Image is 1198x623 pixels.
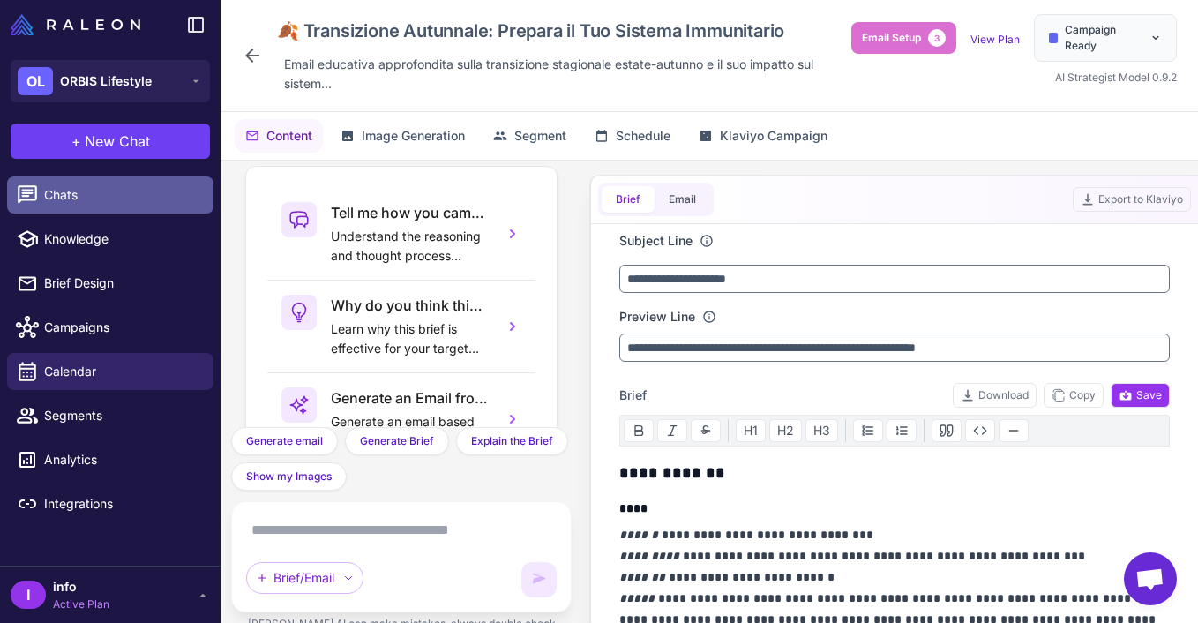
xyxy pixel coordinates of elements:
h3: Tell me how you came up with this brief [331,202,490,223]
a: Campaigns [7,309,213,346]
span: Knowledge [44,229,199,249]
a: Calendar [7,353,213,390]
span: ORBIS Lifestyle [60,71,152,91]
button: Save [1111,383,1170,408]
p: Understand the reasoning and thought process behind this brief. [331,227,490,266]
span: Image Generation [362,126,465,146]
span: Integrations [44,494,199,514]
span: Segments [44,406,199,425]
span: Save [1119,387,1162,403]
span: Generate email [246,433,323,449]
button: Copy [1044,383,1104,408]
span: Email educativa approfondita sulla transizione stagionale estate-autunno e il suo impatto sul sis... [284,55,844,94]
a: Brief Design [7,265,213,302]
span: Brief Design [44,274,199,293]
h3: Generate an Email from this brief [331,387,490,409]
span: Email Setup [862,30,921,46]
span: Explain the Brief [471,433,553,449]
span: Klaviyo Campaign [720,126,827,146]
div: OL [18,67,53,95]
label: Subject Line [619,231,693,251]
span: Copy [1052,387,1096,403]
button: Klaviyo Campaign [688,119,838,153]
img: Raleon Logo [11,14,140,35]
span: Show my Images [246,469,332,484]
span: Segment [514,126,566,146]
span: 3 [928,29,946,47]
button: +New Chat [11,124,210,159]
p: Learn why this brief is effective for your target audience. [331,319,490,358]
a: Integrations [7,485,213,522]
span: Brief [619,386,647,405]
button: Generate email [231,427,338,455]
span: AI Strategist Model 0.9.2 [1055,71,1177,84]
button: Download [953,383,1037,408]
span: Schedule [616,126,670,146]
button: H1 [736,419,766,442]
span: Active Plan [53,597,109,612]
a: Chats [7,176,213,214]
span: Campaigns [44,318,199,337]
h3: Why do you think this brief will work [331,295,490,316]
div: Brief/Email [246,562,363,594]
span: Analytics [44,450,199,469]
button: Generate Brief [345,427,449,455]
button: Brief [602,186,655,213]
span: Calendar [44,362,199,381]
a: Analytics [7,441,213,478]
div: Click to edit campaign name [270,14,851,48]
a: Segments [7,397,213,434]
button: H3 [805,419,838,442]
span: New Chat [85,131,150,152]
a: Knowledge [7,221,213,258]
button: Image Generation [330,119,475,153]
button: Segment [483,119,577,153]
a: Aprire la chat [1124,552,1177,605]
button: Email [655,186,710,213]
span: Content [266,126,312,146]
a: View Plan [970,33,1020,46]
button: Email Setup3 [851,22,956,54]
span: info [53,577,109,597]
button: Show my Images [231,462,347,491]
span: + [71,131,81,152]
button: H2 [769,419,802,442]
button: OLORBIS Lifestyle [11,60,210,102]
button: Content [235,119,323,153]
div: Click to edit description [277,51,851,97]
button: Export to Klaviyo [1073,187,1191,212]
span: Generate Brief [360,433,434,449]
button: Explain the Brief [456,427,568,455]
span: Campaign Ready [1065,22,1142,54]
div: I [11,581,46,609]
span: Chats [44,185,199,205]
button: Schedule [584,119,681,153]
label: Preview Line [619,307,695,327]
p: Generate an email based on this brief utilizing my email components. [331,412,490,451]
